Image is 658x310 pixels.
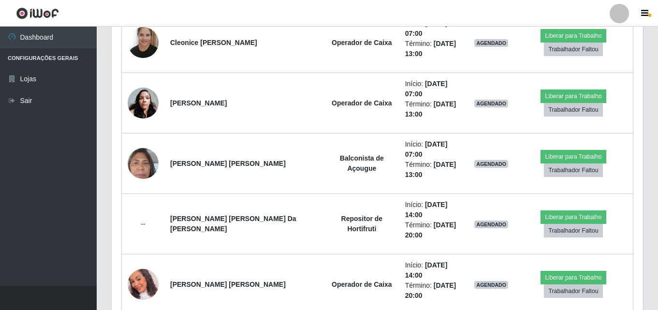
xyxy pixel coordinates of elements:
li: Início: [405,139,463,160]
strong: Repositor de Hortifruti [341,215,383,233]
li: Término: [405,220,463,240]
strong: [PERSON_NAME] [PERSON_NAME] Da [PERSON_NAME] [170,215,296,233]
button: Trabalhador Faltou [544,43,602,56]
button: Liberar para Trabalho [541,271,606,284]
strong: Operador de Caixa [332,99,392,107]
li: Início: [405,79,463,99]
strong: Balconista de Açougue [340,154,384,172]
span: AGENDADO [474,221,508,228]
strong: Cleonice [PERSON_NAME] [170,39,257,46]
span: AGENDADO [474,160,508,168]
strong: [PERSON_NAME] [PERSON_NAME] [170,160,286,167]
img: 1706817877089.jpeg [128,143,159,184]
button: Liberar para Trabalho [541,89,606,103]
button: Liberar para Trabalho [541,210,606,224]
button: Liberar para Trabalho [541,150,606,163]
img: CoreUI Logo [16,7,59,19]
time: [DATE] 07:00 [405,140,448,158]
strong: Operador de Caixa [332,39,392,46]
li: Término: [405,39,463,59]
button: Liberar para Trabalho [541,29,606,43]
button: Trabalhador Faltou [544,163,602,177]
button: Trabalhador Faltou [544,224,602,237]
li: Início: [405,260,463,280]
strong: [PERSON_NAME] [PERSON_NAME] [170,280,286,288]
li: Início: [405,200,463,220]
td: -- [122,194,165,254]
strong: Operador de Caixa [332,280,392,288]
time: [DATE] 14:00 [405,201,448,219]
li: Término: [405,280,463,301]
button: Trabalhador Faltou [544,103,602,117]
span: AGENDADO [474,100,508,107]
strong: [PERSON_NAME] [170,99,227,107]
li: Término: [405,99,463,119]
span: AGENDADO [474,281,508,289]
time: [DATE] 07:00 [405,80,448,98]
img: 1753296559045.jpeg [128,266,159,302]
time: [DATE] 14:00 [405,261,448,279]
img: 1727450734629.jpeg [128,22,159,63]
li: Término: [405,160,463,180]
li: Início: [405,18,463,39]
img: 1714848493564.jpeg [128,82,159,123]
span: AGENDADO [474,39,508,47]
button: Trabalhador Faltou [544,284,602,298]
